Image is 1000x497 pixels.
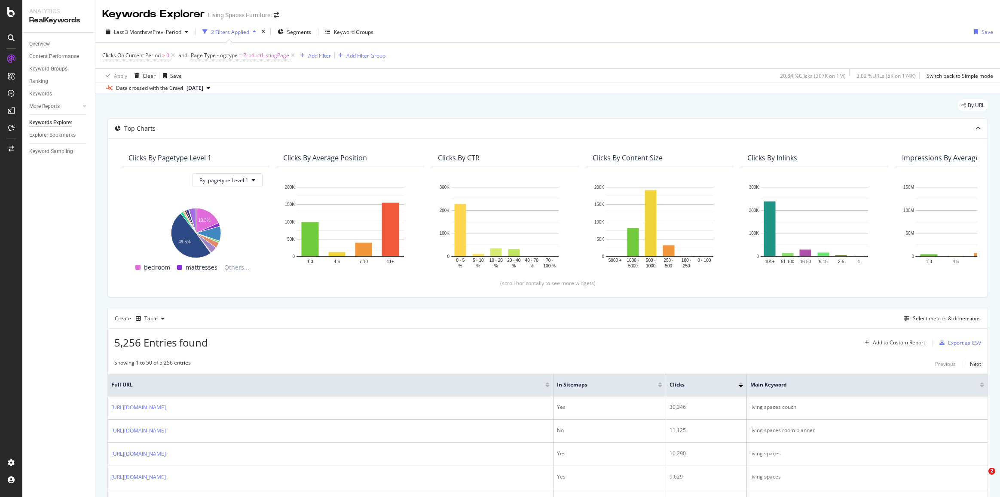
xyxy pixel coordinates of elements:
text: % [512,264,516,268]
text: 1-3 [926,259,932,264]
button: Clear [131,69,156,83]
text: % [476,264,480,268]
div: Add Filter Group [346,52,385,59]
span: = [239,52,242,59]
text: 1000 - [627,258,639,263]
div: Clicks By Inlinks [747,153,797,162]
div: Keyword Sampling [29,147,73,156]
span: Others... [221,262,253,273]
text: 4-6 [334,259,340,264]
div: Keywords Explorer [29,118,72,127]
button: Save [159,69,182,83]
text: 200K [749,208,759,213]
a: [URL][DOMAIN_NAME] [111,426,166,435]
span: Segments [287,28,311,36]
text: 250 [683,264,690,268]
div: 11,125 [670,426,743,434]
text: 5 - 10 [473,258,484,263]
div: Save [982,28,993,36]
iframe: Intercom live chat [971,468,991,488]
div: A chart. [438,183,572,270]
span: vs Prev. Period [147,28,181,36]
div: Keywords [29,89,52,98]
div: times [260,28,267,36]
div: living spaces [750,473,984,481]
div: legacy label [958,99,988,111]
span: bedroom [144,262,170,273]
a: Ranking [29,77,89,86]
text: 500 [665,264,672,268]
text: 100K [440,231,450,236]
div: Top Charts [124,124,156,133]
a: Keywords Explorer [29,118,89,127]
div: Clicks By Content Size [593,153,663,162]
div: RealKeywords [29,15,88,25]
a: Overview [29,40,89,49]
text: 100 - [682,258,691,263]
div: Table [144,316,158,321]
a: More Reports [29,102,80,111]
a: Keyword Sampling [29,147,89,156]
text: % [494,264,498,268]
button: Keyword Groups [322,25,377,39]
span: By: pagetype Level 1 [199,177,248,184]
text: 0 [911,254,914,259]
text: 100K [749,231,759,236]
text: 150M [903,185,914,190]
span: mattresses [186,262,217,273]
div: Data crossed with the Crawl [116,84,183,92]
div: Yes [557,473,662,481]
text: 1 [858,259,860,264]
div: Apply [114,72,127,80]
span: Page Type - og:type [191,52,238,59]
div: Export as CSV [948,339,981,347]
a: Keywords [29,89,89,98]
text: 70 - [546,258,553,263]
div: Clicks By Average Position [283,153,367,162]
div: Content Performance [29,52,79,61]
div: Keyword Groups [29,64,67,74]
span: ProductListingPage [243,49,289,61]
text: 0 [756,254,759,259]
span: 5,256 Entries found [114,335,208,350]
div: Living Spaces Furniture [208,11,270,19]
div: 2 Filters Applied [211,28,249,36]
text: 10 - 20 [489,258,503,263]
text: 50M [906,231,914,236]
div: Clear [143,72,156,80]
text: 200K [285,185,295,190]
text: 49.5% [178,239,190,244]
button: Apply [102,69,127,83]
button: Add to Custom Report [861,336,925,350]
div: Create [115,312,168,325]
text: 500 - [646,258,656,263]
text: 1-3 [307,259,313,264]
text: 101+ [765,259,775,264]
svg: A chart. [747,183,881,270]
text: 100 % [544,264,556,268]
div: Yes [557,403,662,411]
text: 300K [749,185,759,190]
text: 200K [440,208,450,213]
button: Save [971,25,993,39]
a: Keyword Groups [29,64,89,74]
text: 50K [596,237,604,242]
svg: A chart. [128,203,263,259]
div: Clicks By CTR [438,153,480,162]
div: living spaces [750,450,984,457]
text: 5000 + [609,258,622,263]
div: and [178,52,187,59]
text: 0 [602,254,604,259]
svg: A chart. [283,183,417,270]
button: By: pagetype Level 1 [192,173,263,187]
div: More Reports [29,102,60,111]
span: Clicks On Current Period [102,52,161,59]
span: By URL [968,103,985,108]
div: living spaces couch [750,403,984,411]
div: Keywords Explorer [102,7,205,21]
text: 300K [440,185,450,190]
text: 50K [287,237,295,242]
